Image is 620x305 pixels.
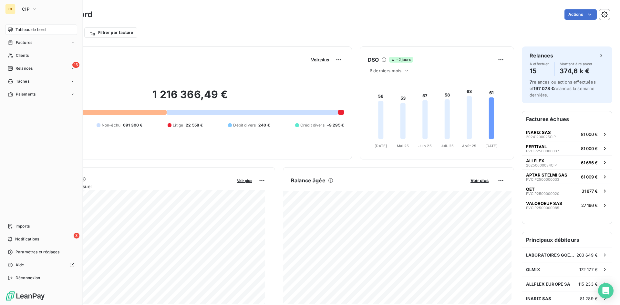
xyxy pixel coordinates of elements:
[233,122,256,128] span: Débit divers
[375,144,387,148] tspan: [DATE]
[470,178,489,183] span: Voir plus
[526,252,576,258] span: LABORATOIRES GOEMAR
[530,52,553,59] h6: Relances
[522,169,612,184] button: APTAR STELMI SASFVCIP250000003361 009 €
[526,206,559,210] span: FVCIP2500000085
[526,158,544,163] span: ALLFLEX
[418,144,432,148] tspan: Juin 25
[237,178,252,183] span: Voir plus
[580,296,598,301] span: 81 289 €
[15,249,59,255] span: Paramètres et réglages
[291,177,325,184] h6: Balance âgée
[74,233,79,239] span: 3
[560,62,593,66] span: Montant à relancer
[311,57,329,62] span: Voir plus
[560,66,593,76] h4: 374,6 k €
[526,187,535,192] span: OET
[370,68,401,73] span: 6 derniers mois
[309,57,331,63] button: Voir plus
[16,40,32,46] span: Factures
[15,223,30,229] span: Imports
[526,144,547,149] span: FERTIVAL
[173,122,183,128] span: Litige
[522,184,612,198] button: OETFVCIP250000002031 877 €
[579,267,598,272] span: 172 177 €
[526,163,557,167] span: 20250600034CIP
[581,132,598,137] span: 81 000 €
[397,144,409,148] tspan: Mai 25
[15,27,46,33] span: Tableau de bord
[526,296,552,301] span: INARIZ SAS
[327,122,344,128] span: -9 295 €
[564,9,597,20] button: Actions
[22,6,29,12] span: CIP
[522,232,612,248] h6: Principaux débiteurs
[5,260,77,270] a: Aide
[186,122,203,128] span: 22 558 €
[462,144,476,148] tspan: Août 25
[36,88,344,107] h2: 1 216 366,49 €
[581,203,598,208] span: 27 166 €
[235,178,254,183] button: Voir plus
[522,111,612,127] h6: Factures échues
[16,53,29,58] span: Clients
[15,66,33,71] span: Relances
[526,201,562,206] span: VALOROEUF SAS
[5,4,15,14] div: CI
[526,192,559,196] span: FVCIP2500000020
[5,291,45,301] img: Logo LeanPay
[469,178,491,183] button: Voir plus
[102,122,120,128] span: Non-échu
[522,141,612,155] button: FERTIVALFVCIP250000003781 000 €
[368,56,379,64] h6: DSO
[581,146,598,151] span: 81 000 €
[15,236,39,242] span: Notifications
[522,155,612,169] button: ALLFLEX20250600034CIP61 656 €
[16,78,29,84] span: Tâches
[36,183,232,190] span: Chiffre d'affaires mensuel
[526,135,556,139] span: 20241200025CIP
[15,275,40,281] span: Déconnexion
[530,66,549,76] h4: 15
[581,174,598,179] span: 61 009 €
[441,144,454,148] tspan: Juil. 25
[16,91,36,97] span: Paiements
[389,57,413,63] span: -2 jours
[123,122,142,128] span: 691 300 €
[526,178,559,181] span: FVCIP2500000033
[258,122,270,128] span: 240 €
[485,144,498,148] tspan: [DATE]
[581,160,598,165] span: 61 656 €
[84,27,137,38] button: Filtrer par facture
[526,267,540,272] span: OLMIX
[526,281,571,287] span: ALLFLEX EUROPE SA
[15,262,24,268] span: Aide
[526,149,559,153] span: FVCIP2500000037
[578,281,598,287] span: 115 233 €
[530,62,549,66] span: À effectuer
[300,122,325,128] span: Crédit divers
[72,62,79,68] span: 15
[582,188,598,194] span: 31 877 €
[526,130,551,135] span: INARIZ SAS
[598,283,614,299] div: Open Intercom Messenger
[526,172,567,178] span: APTAR STELMI SAS
[576,252,598,258] span: 203 649 €
[530,79,532,85] span: 7
[522,127,612,141] button: INARIZ SAS20241200025CIP81 000 €
[533,86,554,91] span: 197 078 €
[530,79,596,97] span: relances ou actions effectuées et relancés la semaine dernière.
[522,198,612,212] button: VALOROEUF SASFVCIP250000008527 166 €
